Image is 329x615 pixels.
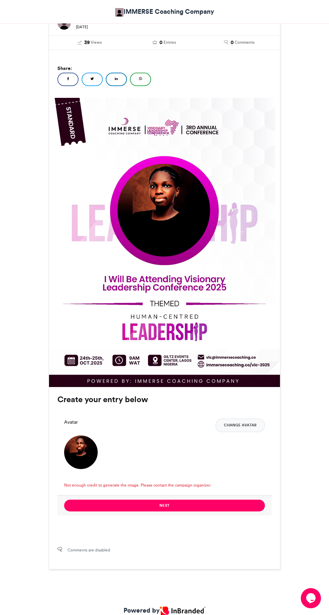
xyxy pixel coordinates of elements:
[115,8,124,16] img: IMMERSE Coaching Company
[57,64,272,73] h5: Share:
[132,39,197,46] a: 0 Entries
[301,588,322,608] iframe: chat widget
[67,547,110,553] span: Comments are disabled
[91,39,102,45] span: Views
[64,419,78,426] label: Avatar
[117,164,210,257] img: 1758329252.333-b2dcae4267c1926e4edbba7f5065fdc4d8f11412.png
[57,39,122,46] a: 39 Views
[64,500,265,511] button: Next
[216,419,265,432] button: Change Avatar
[160,607,205,615] img: Inbranded
[76,25,88,29] small: [DATE]
[64,482,211,488] span: Not enough credit to generate the image. Please contact the campaign organizer.
[159,39,162,46] span: 0
[49,98,280,387] img: Background
[163,39,176,45] span: Entries
[207,39,272,46] a: 0 Comments
[84,39,90,46] span: 39
[115,7,214,16] a: IMMERSE Coaching Company
[57,395,272,403] h3: Create your entry below
[235,39,254,45] span: Comments
[64,435,98,469] img: 1758329252.333-b2dcae4267c1926e4edbba7f5065fdc4d8f11412.png
[231,39,234,46] span: 0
